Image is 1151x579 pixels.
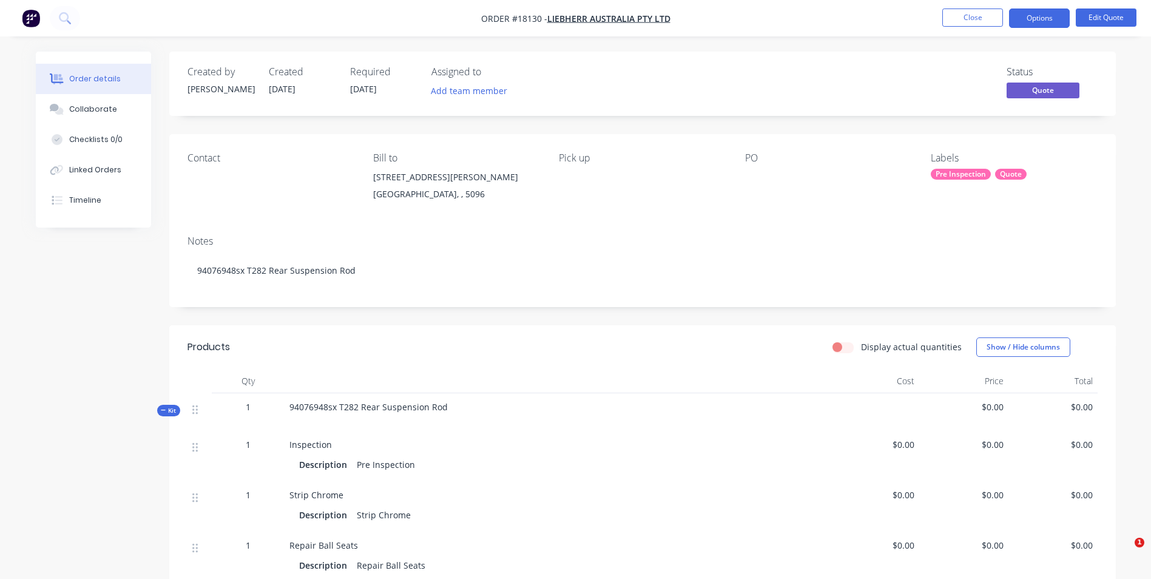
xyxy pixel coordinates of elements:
[861,340,962,353] label: Display actual quantities
[831,369,920,393] div: Cost
[1007,66,1098,78] div: Status
[931,169,991,180] div: Pre Inspection
[36,64,151,94] button: Order details
[299,506,352,524] div: Description
[1013,539,1093,552] span: $0.00
[1008,369,1098,393] div: Total
[187,152,354,164] div: Contact
[299,456,352,473] div: Description
[36,185,151,215] button: Timeline
[36,155,151,185] button: Linked Orders
[36,124,151,155] button: Checklists 0/0
[559,152,725,164] div: Pick up
[69,164,121,175] div: Linked Orders
[187,235,1098,247] div: Notes
[1007,83,1079,98] span: Quote
[187,83,254,95] div: [PERSON_NAME]
[69,134,123,145] div: Checklists 0/0
[352,456,420,473] div: Pre Inspection
[431,66,553,78] div: Assigned to
[157,405,180,416] div: Kit
[1013,438,1093,451] span: $0.00
[69,104,117,115] div: Collaborate
[269,66,336,78] div: Created
[299,557,352,574] div: Description
[69,195,101,206] div: Timeline
[835,489,915,501] span: $0.00
[161,406,177,415] span: Kit
[373,169,539,208] div: [STREET_ADDRESS][PERSON_NAME][GEOGRAPHIC_DATA], , 5096
[547,13,670,24] a: Liebherr Australia Pty Ltd
[289,401,448,413] span: 94076948sx T282 Rear Suspension Rod
[942,8,1003,27] button: Close
[69,73,121,84] div: Order details
[924,539,1004,552] span: $0.00
[745,152,911,164] div: PO
[924,489,1004,501] span: $0.00
[289,489,343,501] span: Strip Chrome
[289,540,358,551] span: Repair Ball Seats
[187,66,254,78] div: Created by
[835,539,915,552] span: $0.00
[424,83,513,99] button: Add team member
[1135,538,1144,547] span: 1
[1013,401,1093,413] span: $0.00
[995,169,1027,180] div: Quote
[1110,538,1139,567] iframe: Intercom live chat
[481,13,547,24] span: Order #18130 -
[431,83,514,99] button: Add team member
[22,9,40,27] img: Factory
[373,169,539,186] div: [STREET_ADDRESS][PERSON_NAME]
[36,94,151,124] button: Collaborate
[187,252,1098,289] div: 94076948sx T282 Rear Suspension Rod
[350,66,417,78] div: Required
[269,83,295,95] span: [DATE]
[246,539,251,552] span: 1
[246,401,251,413] span: 1
[246,489,251,501] span: 1
[289,439,332,450] span: Inspection
[919,369,1008,393] div: Price
[246,438,251,451] span: 1
[924,401,1004,413] span: $0.00
[931,152,1097,164] div: Labels
[1076,8,1136,27] button: Edit Quote
[350,83,377,95] span: [DATE]
[352,557,430,574] div: Repair Ball Seats
[352,506,416,524] div: Strip Chrome
[1009,8,1070,28] button: Options
[212,369,285,393] div: Qty
[835,438,915,451] span: $0.00
[1013,489,1093,501] span: $0.00
[373,152,539,164] div: Bill to
[976,337,1070,357] button: Show / Hide columns
[373,186,539,203] div: [GEOGRAPHIC_DATA], , 5096
[187,340,230,354] div: Products
[924,438,1004,451] span: $0.00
